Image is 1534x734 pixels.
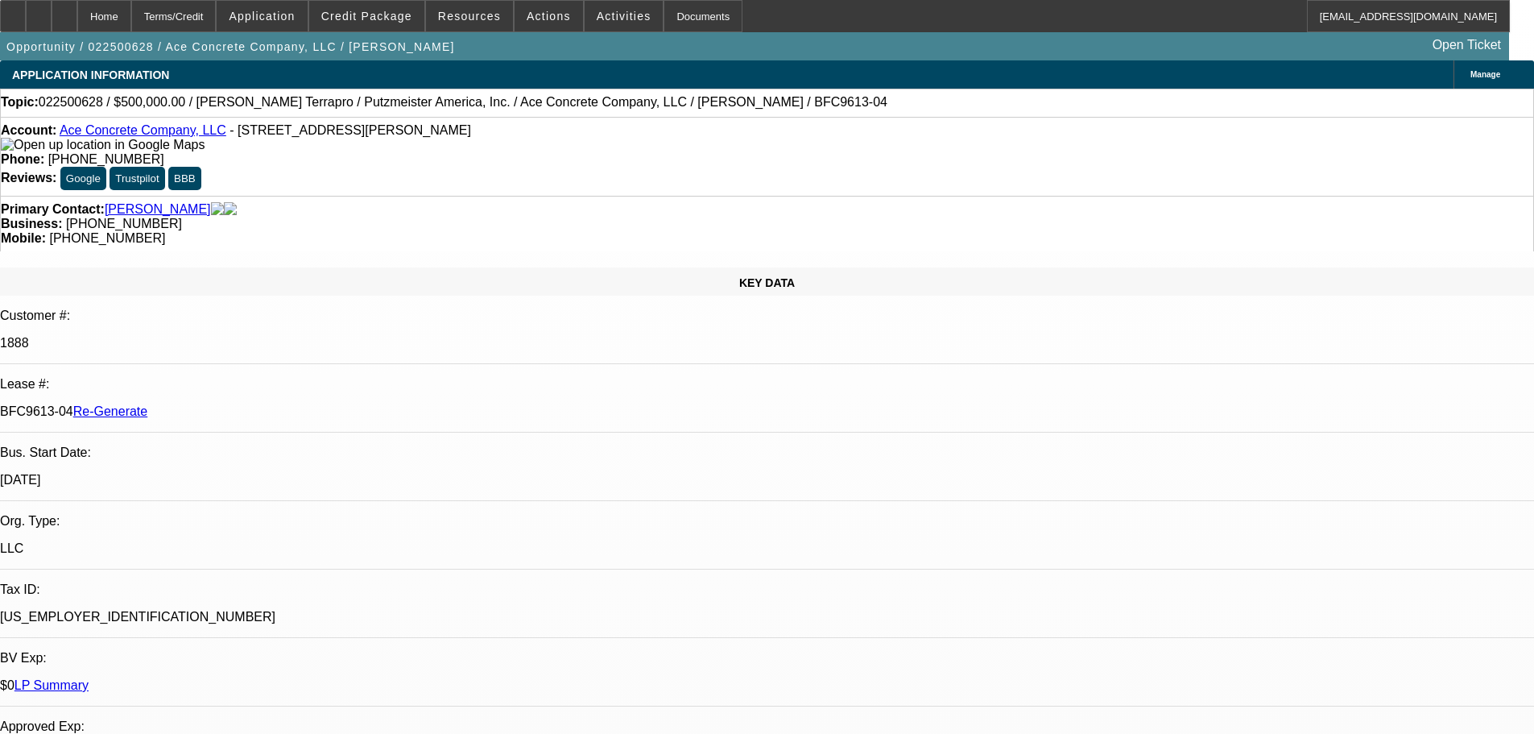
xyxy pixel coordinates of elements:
strong: Mobile: [1,231,46,245]
a: Re-Generate [73,404,148,418]
a: Ace Concrete Company, LLC [60,123,226,137]
span: APPLICATION INFORMATION [12,68,169,81]
a: View Google Maps [1,138,205,151]
span: [PHONE_NUMBER] [48,152,164,166]
button: Credit Package [309,1,424,31]
button: Activities [585,1,664,31]
button: Resources [426,1,513,31]
button: Trustpilot [110,167,164,190]
span: Activities [597,10,651,23]
span: [PHONE_NUMBER] [49,231,165,245]
button: BBB [168,167,201,190]
span: Resources [438,10,501,23]
strong: Topic: [1,95,39,110]
img: Open up location in Google Maps [1,138,205,152]
span: Actions [527,10,571,23]
strong: Account: [1,123,56,137]
strong: Primary Contact: [1,202,105,217]
button: Actions [515,1,583,31]
span: [PHONE_NUMBER] [66,217,182,230]
strong: Business: [1,217,62,230]
img: linkedin-icon.png [224,202,237,217]
a: Open Ticket [1426,31,1507,59]
span: KEY DATA [739,276,795,289]
span: - [STREET_ADDRESS][PERSON_NAME] [229,123,471,137]
strong: Phone: [1,152,44,166]
span: Opportunity / 022500628 / Ace Concrete Company, LLC / [PERSON_NAME] [6,40,455,53]
span: 022500628 / $500,000.00 / [PERSON_NAME] Terrapro / Putzmeister America, Inc. / Ace Concrete Compa... [39,95,887,110]
button: Google [60,167,106,190]
span: Credit Package [321,10,412,23]
button: Application [217,1,307,31]
a: LP Summary [14,678,89,692]
span: Manage [1470,70,1500,79]
img: facebook-icon.png [211,202,224,217]
span: Application [229,10,295,23]
a: [PERSON_NAME] [105,202,211,217]
strong: Reviews: [1,171,56,185]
